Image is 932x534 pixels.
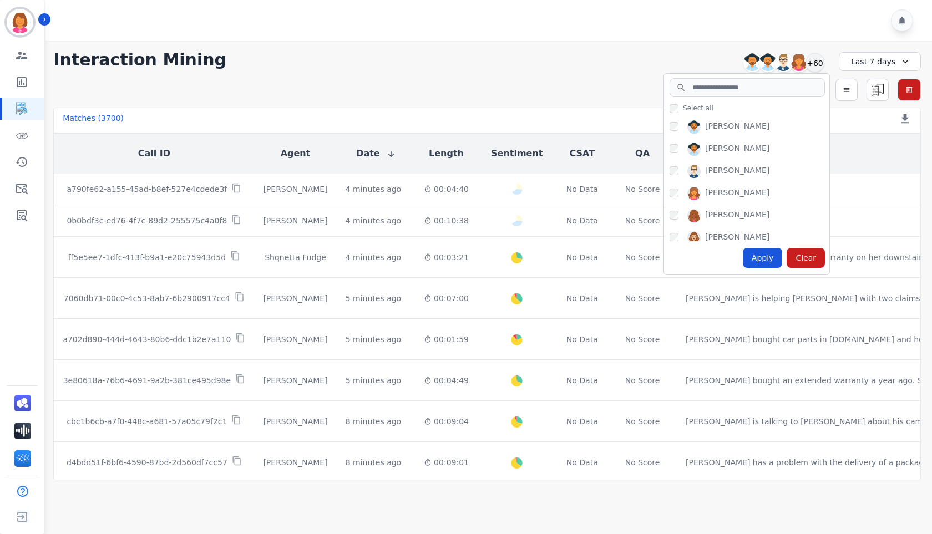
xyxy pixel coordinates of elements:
div: 8 minutes ago [346,416,402,427]
button: Agent [281,147,311,160]
div: [PERSON_NAME] [263,184,327,195]
p: 7060db71-00c0-4c53-8ab7-6b2900917cc4 [64,293,230,304]
p: a790fe62-a155-45ad-b8ef-527e4cdede3f [67,184,227,195]
div: 5 minutes ago [346,293,402,304]
div: [PERSON_NAME] [705,231,769,245]
button: CSAT [569,147,595,160]
div: 00:04:49 [424,375,469,386]
div: No Data [565,215,599,226]
div: No Data [565,184,599,195]
button: Length [429,147,464,160]
div: No Data [565,416,599,427]
button: Date [356,147,396,160]
div: No Score [625,215,660,226]
div: 4 minutes ago [346,252,402,263]
div: 00:09:04 [424,416,469,427]
button: Sentiment [491,147,543,160]
div: [PERSON_NAME] [705,209,769,222]
p: ff5e5ee7-1dfc-413f-b9a1-e20c75943d5d [68,252,226,263]
div: [PERSON_NAME] [705,187,769,200]
p: 0b0bdf3c-ed76-4f7c-89d2-255575c4a0f8 [67,215,227,226]
div: [PERSON_NAME] [705,120,769,134]
div: [PERSON_NAME] [705,165,769,178]
div: 4 minutes ago [346,215,402,226]
span: Select all [683,104,713,113]
div: No Data [565,293,599,304]
div: [PERSON_NAME] [263,416,327,427]
div: No Score [625,252,660,263]
p: a702d890-444d-4643-80b6-ddc1b2e7a110 [63,334,231,345]
div: No Score [625,334,660,345]
div: [PERSON_NAME] [705,143,769,156]
div: No Data [565,457,599,468]
div: Last 7 days [839,52,921,71]
button: QA [635,147,650,160]
div: 8 minutes ago [346,457,402,468]
div: +60 [806,53,824,72]
h1: Interaction Mining [53,50,226,70]
div: No Score [625,375,660,386]
div: [PERSON_NAME] [263,293,327,304]
div: No Score [625,416,660,427]
div: No Score [625,293,660,304]
p: 3e80618a-76b6-4691-9a2b-381ce495d98e [63,375,231,386]
div: No Data [565,375,599,386]
div: 4 minutes ago [346,184,402,195]
div: [PERSON_NAME] [263,334,327,345]
p: cbc1b6cb-a7f0-448c-a681-57a05c79f2c1 [67,416,227,427]
button: Call ID [138,147,170,160]
div: No Score [625,184,660,195]
div: 5 minutes ago [346,375,402,386]
div: No Data [565,334,599,345]
p: d4bdd51f-6bf6-4590-87bd-2d560df7cc57 [67,457,227,468]
img: Bordered avatar [7,9,33,35]
div: Matches ( 3700 ) [63,113,124,128]
div: 00:07:00 [424,293,469,304]
div: 00:10:38 [424,215,469,226]
div: Clear [787,248,825,268]
div: 00:04:40 [424,184,469,195]
div: No Score [625,457,660,468]
div: 00:03:21 [424,252,469,263]
div: Apply [743,248,783,268]
div: [PERSON_NAME] [263,375,327,386]
div: 5 minutes ago [346,334,402,345]
div: 00:01:59 [424,334,469,345]
div: [PERSON_NAME] [263,457,327,468]
div: 00:09:01 [424,457,469,468]
div: No Data [565,252,599,263]
div: [PERSON_NAME] [263,215,327,226]
div: Shqnetta Fudge [263,252,327,263]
